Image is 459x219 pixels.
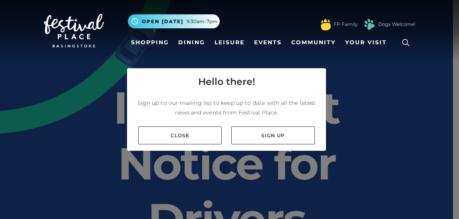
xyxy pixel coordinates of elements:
[44,14,104,47] img: Festival Place Logo
[198,75,255,89] h4: Hello there!
[187,18,218,25] span: 9.30am-7pm
[231,126,315,144] a: Sign up
[334,21,358,28] a: FP Family
[288,35,339,50] a: Community
[133,98,320,117] p: Sign up to our mailing list to keep up to date with all the latest news and events from Festival ...
[142,18,183,25] span: Open [DATE]
[138,126,222,144] a: Close
[211,35,248,50] a: Leisure
[128,14,220,28] button: Open [DATE] 9.30am-7pm
[345,38,387,47] span: Your Visit
[378,21,415,28] a: Dogs Welcome!
[251,35,285,50] a: Events
[342,35,394,50] a: Your Visit
[128,35,172,50] a: Shopping
[175,35,208,50] a: Dining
